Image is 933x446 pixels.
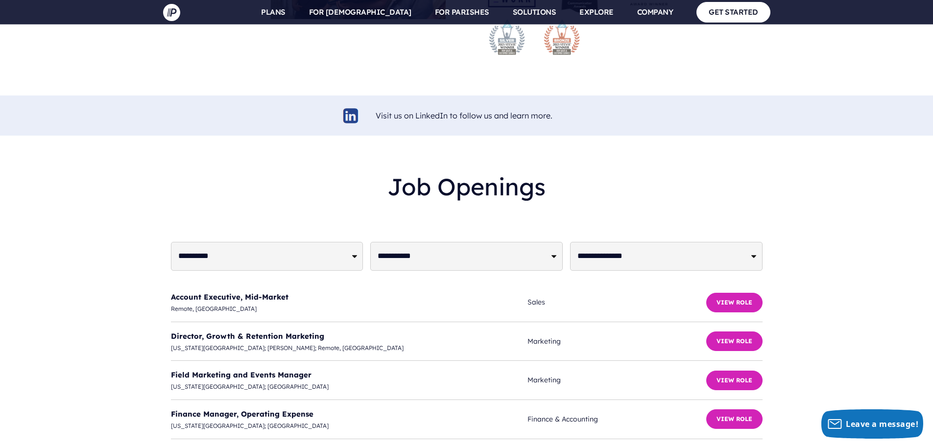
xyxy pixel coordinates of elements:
[527,296,706,308] span: Sales
[342,107,360,125] img: linkedin-logo
[821,409,923,439] button: Leave a message!
[527,413,706,425] span: Finance & Accounting
[706,409,763,429] button: View Role
[171,292,288,302] a: Account Executive, Mid-Market
[171,165,763,209] h2: Job Openings
[171,409,313,419] a: Finance Manager, Operating Expense
[171,421,528,431] span: [US_STATE][GEOGRAPHIC_DATA]; [GEOGRAPHIC_DATA]
[527,335,706,348] span: Marketing
[171,381,528,392] span: [US_STATE][GEOGRAPHIC_DATA]; [GEOGRAPHIC_DATA]
[171,343,528,353] span: [US_STATE][GEOGRAPHIC_DATA]; [PERSON_NAME]; Remote, [GEOGRAPHIC_DATA]
[171,304,528,314] span: Remote, [GEOGRAPHIC_DATA]
[171,331,324,341] a: Director, Growth & Retention Marketing
[376,111,552,120] a: Visit us on LinkedIn to follow us and learn more.
[706,331,763,351] button: View Role
[527,374,706,386] span: Marketing
[171,370,311,379] a: Field Marketing and Events Manager
[706,371,763,390] button: View Role
[542,18,581,57] img: stevie-bronze
[696,2,770,22] a: GET STARTED
[706,293,763,312] button: View Role
[487,18,526,57] img: stevie-silver
[846,419,918,429] span: Leave a message!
